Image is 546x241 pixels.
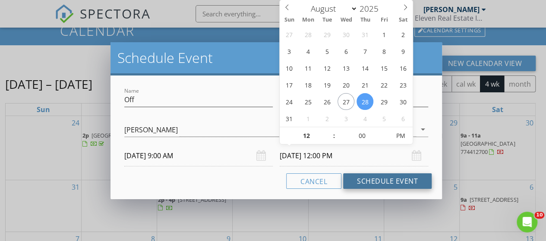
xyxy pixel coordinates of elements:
[376,110,392,127] span: September 5, 2025
[375,17,394,23] span: Fri
[280,17,299,23] span: Sun
[338,76,354,93] span: August 20, 2025
[388,127,412,144] span: Click to toggle
[338,26,354,43] span: July 30, 2025
[319,93,335,110] span: August 26, 2025
[319,59,335,76] span: August 12, 2025
[395,93,411,110] span: August 30, 2025
[357,76,373,93] span: August 21, 2025
[337,17,356,23] span: Wed
[357,93,373,110] span: August 28, 2025
[418,124,428,135] i: arrow_drop_down
[117,49,435,66] h2: Schedule Event
[394,17,413,23] span: Sat
[319,76,335,93] span: August 19, 2025
[338,110,354,127] span: September 3, 2025
[319,110,335,127] span: September 2, 2025
[395,59,411,76] span: August 16, 2025
[357,59,373,76] span: August 14, 2025
[280,145,428,166] input: Select date
[318,17,337,23] span: Tue
[338,59,354,76] span: August 13, 2025
[281,110,297,127] span: August 31, 2025
[357,110,373,127] span: September 4, 2025
[517,212,537,232] iframe: Intercom live chat
[356,17,375,23] span: Thu
[395,26,411,43] span: August 2, 2025
[357,43,373,59] span: August 7, 2025
[357,3,386,14] input: Year
[281,43,297,59] span: August 3, 2025
[333,127,335,144] span: :
[357,26,373,43] span: July 31, 2025
[338,43,354,59] span: August 6, 2025
[395,43,411,59] span: August 9, 2025
[281,59,297,76] span: August 10, 2025
[300,26,316,43] span: July 28, 2025
[319,43,335,59] span: August 5, 2025
[343,173,432,189] button: Schedule Event
[395,76,411,93] span: August 23, 2025
[300,110,316,127] span: September 1, 2025
[300,76,316,93] span: August 18, 2025
[395,110,411,127] span: September 6, 2025
[281,76,297,93] span: August 17, 2025
[534,212,544,219] span: 10
[281,93,297,110] span: August 24, 2025
[124,145,273,166] input: Select date
[300,43,316,59] span: August 4, 2025
[286,173,341,189] button: Cancel
[319,26,335,43] span: July 29, 2025
[281,26,297,43] span: July 27, 2025
[376,76,392,93] span: August 22, 2025
[376,93,392,110] span: August 29, 2025
[300,59,316,76] span: August 11, 2025
[124,126,178,134] div: [PERSON_NAME]
[376,59,392,76] span: August 15, 2025
[376,43,392,59] span: August 8, 2025
[299,17,318,23] span: Mon
[338,93,354,110] span: August 27, 2025
[300,93,316,110] span: August 25, 2025
[376,26,392,43] span: August 1, 2025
